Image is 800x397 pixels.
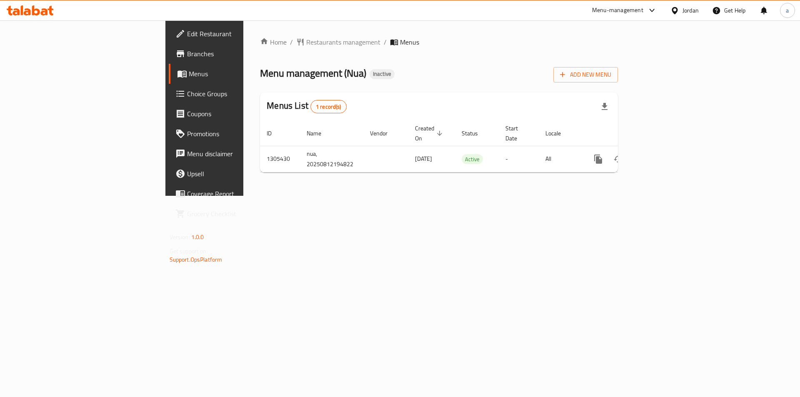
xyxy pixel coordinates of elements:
[169,124,299,144] a: Promotions
[169,44,299,64] a: Branches
[310,100,347,113] div: Total records count
[582,121,675,146] th: Actions
[307,128,332,138] span: Name
[189,69,292,79] span: Menus
[384,37,387,47] li: /
[400,37,419,47] span: Menus
[682,6,699,15] div: Jordan
[169,104,299,124] a: Coupons
[296,37,380,47] a: Restaurants management
[169,184,299,204] a: Coverage Report
[169,84,299,104] a: Choice Groups
[187,209,292,219] span: Grocery Checklist
[370,70,395,77] span: Inactive
[169,24,299,44] a: Edit Restaurant
[462,154,483,164] div: Active
[191,232,204,242] span: 1.0.0
[170,232,190,242] span: Version:
[370,69,395,79] div: Inactive
[187,129,292,139] span: Promotions
[300,146,363,172] td: nua, 20250812194822
[260,64,366,82] span: Menu management ( Nua )
[170,254,222,265] a: Support.OpsPlatform
[462,128,489,138] span: Status
[169,204,299,224] a: Grocery Checklist
[187,169,292,179] span: Upsell
[169,64,299,84] a: Menus
[187,29,292,39] span: Edit Restaurant
[553,67,618,82] button: Add New Menu
[170,246,208,257] span: Get support on:
[608,149,628,169] button: Change Status
[169,164,299,184] a: Upsell
[588,149,608,169] button: more
[786,6,789,15] span: a
[592,5,643,15] div: Menu-management
[499,146,539,172] td: -
[267,128,282,138] span: ID
[545,128,572,138] span: Locale
[187,149,292,159] span: Menu disclaimer
[415,153,432,164] span: [DATE]
[415,123,445,143] span: Created On
[560,70,611,80] span: Add New Menu
[306,37,380,47] span: Restaurants management
[187,109,292,119] span: Coupons
[370,128,398,138] span: Vendor
[169,144,299,164] a: Menu disclaimer
[260,37,618,47] nav: breadcrumb
[260,121,675,172] table: enhanced table
[267,100,346,113] h2: Menus List
[187,189,292,199] span: Coverage Report
[462,155,483,164] span: Active
[539,146,582,172] td: All
[505,123,529,143] span: Start Date
[311,103,346,111] span: 1 record(s)
[187,49,292,59] span: Branches
[187,89,292,99] span: Choice Groups
[595,97,615,117] div: Export file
